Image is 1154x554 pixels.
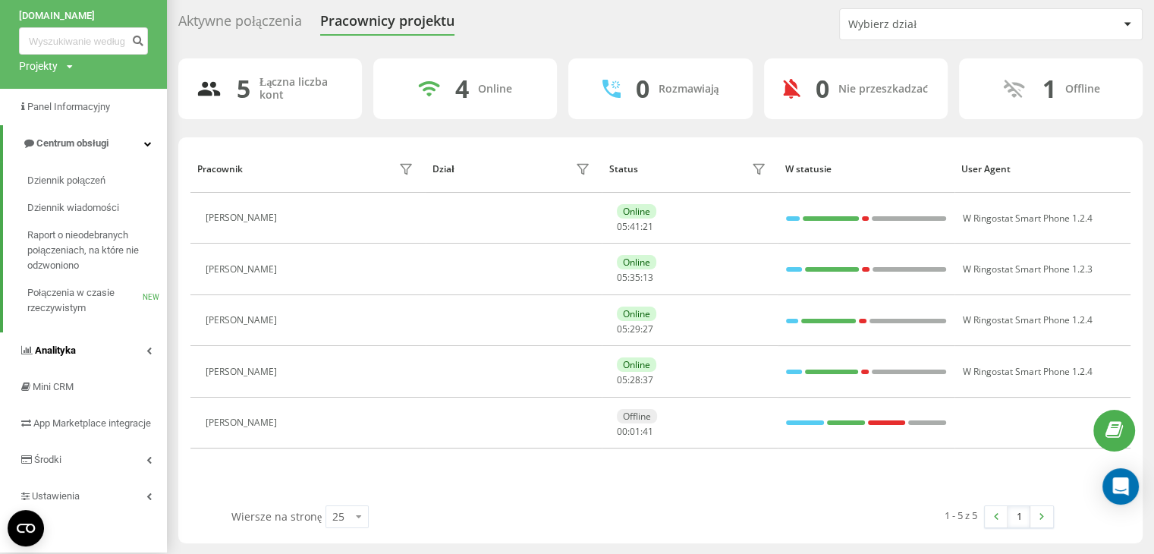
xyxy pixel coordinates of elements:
span: Raport o nieodebranych połączeniach, na które nie odzwoniono [27,228,159,273]
span: 21 [643,220,653,233]
span: Środki [34,454,61,465]
input: Wyszukiwanie według numeru [19,27,148,55]
span: W Ringostat Smart Phone 1.2.3 [963,263,1093,275]
div: Pracownicy projektu [320,13,454,36]
div: User Agent [961,164,1123,175]
div: Open Intercom Messenger [1102,468,1139,505]
div: : : [617,222,653,232]
span: 27 [643,323,653,335]
span: Centrum obsługi [36,137,108,149]
div: Online [617,255,656,269]
div: 1 [1042,74,1055,103]
div: : : [617,375,653,386]
span: 05 [617,373,627,386]
span: Panel Informacyjny [27,101,110,112]
div: 5 [237,74,250,103]
a: Raport o nieodebranych połączeniach, na które nie odzwoniono [27,222,167,279]
div: Wybierz dział [848,18,1030,31]
div: Offline [617,409,657,423]
a: Centrum obsługi [3,125,167,162]
span: 28 [630,373,640,386]
span: 41 [643,425,653,438]
div: [PERSON_NAME] [206,264,281,275]
a: [DOMAIN_NAME] [19,8,148,24]
span: 13 [643,271,653,284]
span: 05 [617,220,627,233]
span: 37 [643,373,653,386]
span: 01 [630,425,640,438]
div: 0 [636,74,649,103]
span: App Marketplace integracje [33,417,151,429]
div: Pracownik [197,164,243,175]
div: Online [617,307,656,321]
div: 4 [455,74,469,103]
span: Mini CRM [33,381,74,392]
a: Połączenia w czasie rzeczywistymNEW [27,279,167,322]
span: 29 [630,323,640,335]
div: Online [617,204,656,219]
div: Status [608,164,637,175]
span: Dziennik wiadomości [27,200,119,216]
div: [PERSON_NAME] [206,212,281,223]
span: 35 [630,271,640,284]
span: Dziennik połączeń [27,173,105,188]
div: [PERSON_NAME] [206,367,281,377]
a: 1 [1008,506,1030,527]
span: 41 [630,220,640,233]
div: Nie przeszkadzać [838,83,928,96]
span: 05 [617,271,627,284]
div: Dział [432,164,454,175]
div: [PERSON_NAME] [206,315,281,326]
span: 05 [617,323,627,335]
span: Wiersze na stronę [231,509,322,524]
div: W statusie [785,164,947,175]
span: Połączenia w czasie rzeczywistym [27,285,143,316]
div: : : [617,272,653,283]
div: Offline [1064,83,1099,96]
div: Online [478,83,512,96]
span: Analityka [35,345,76,356]
div: 25 [332,509,344,524]
div: : : [617,324,653,335]
span: W Ringostat Smart Phone 1.2.4 [963,313,1093,326]
div: [PERSON_NAME] [206,417,281,428]
div: Łączna liczba kont [259,76,344,102]
div: Online [617,357,656,372]
div: Projekty [19,58,58,74]
div: Aktywne połączenia [178,13,302,36]
div: : : [617,427,653,437]
a: Dziennik wiadomości [27,194,167,222]
div: Rozmawiają [659,83,719,96]
div: 0 [816,74,829,103]
span: W Ringostat Smart Phone 1.2.4 [963,212,1093,225]
span: W Ringostat Smart Phone 1.2.4 [963,365,1093,378]
button: Open CMP widget [8,510,44,546]
span: 00 [617,425,627,438]
div: 1 - 5 z 5 [945,508,977,523]
span: Ustawienia [32,490,80,502]
a: Dziennik połączeń [27,167,167,194]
